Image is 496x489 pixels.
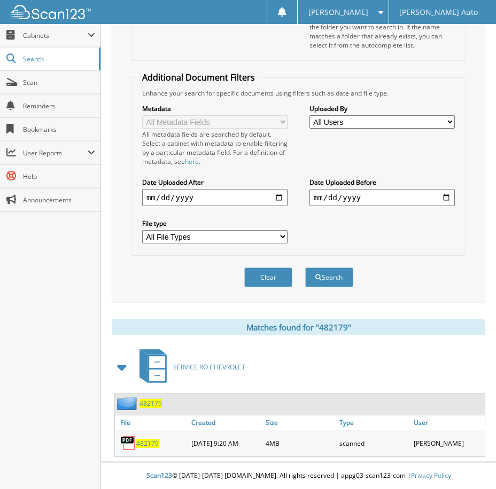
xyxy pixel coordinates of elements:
[411,415,485,430] a: User
[244,267,292,287] button: Clear
[411,471,451,480] a: Privacy Policy
[309,13,455,50] div: Select a cabinet and begin typing the name of the folder you want to search in. If the name match...
[23,148,88,157] span: User Reports
[146,471,172,480] span: Scan123
[142,130,288,166] div: All metadata fields are searched by default. Select a cabinet with metadata to enable filtering b...
[142,189,288,206] input: start
[136,439,159,448] a: 482179
[263,432,337,454] div: 4MB
[101,463,496,489] div: © [DATE]-[DATE] [DOMAIN_NAME]. All rights reserved | appg03-scan123-com |
[23,125,95,134] span: Bookmarks
[189,415,262,430] a: Created
[189,432,262,454] div: [DATE] 9:20 AM
[137,72,260,83] legend: Additional Document Filters
[23,195,95,204] span: Announcements
[11,5,91,19] img: scan123-logo-white.svg
[139,399,162,408] a: 482179
[309,178,455,187] label: Date Uploaded Before
[443,438,496,489] iframe: Chat Widget
[173,362,245,372] span: SERVICE RO CHEVROLET
[337,415,410,430] a: Type
[23,172,95,181] span: Help
[23,54,94,64] span: Search
[137,89,460,98] div: Enhance your search for specific documents using filters such as date and file type.
[115,415,189,430] a: File
[142,178,288,187] label: Date Uploaded After
[337,432,410,454] div: scanned
[120,435,136,451] img: PDF.png
[117,397,139,410] img: folder2.png
[23,31,88,40] span: Cabinets
[305,267,353,287] button: Search
[142,104,288,113] label: Metadata
[133,346,245,388] a: SERVICE RO CHEVROLET
[309,189,455,206] input: end
[309,104,455,113] label: Uploaded By
[308,9,368,15] span: [PERSON_NAME]
[263,415,337,430] a: Size
[411,432,485,454] div: [PERSON_NAME]
[185,157,199,166] a: here
[399,9,478,15] span: [PERSON_NAME] Auto
[23,101,95,111] span: Reminders
[23,78,95,87] span: Scan
[142,219,288,228] label: File type
[112,319,485,335] div: Matches found for "482179"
